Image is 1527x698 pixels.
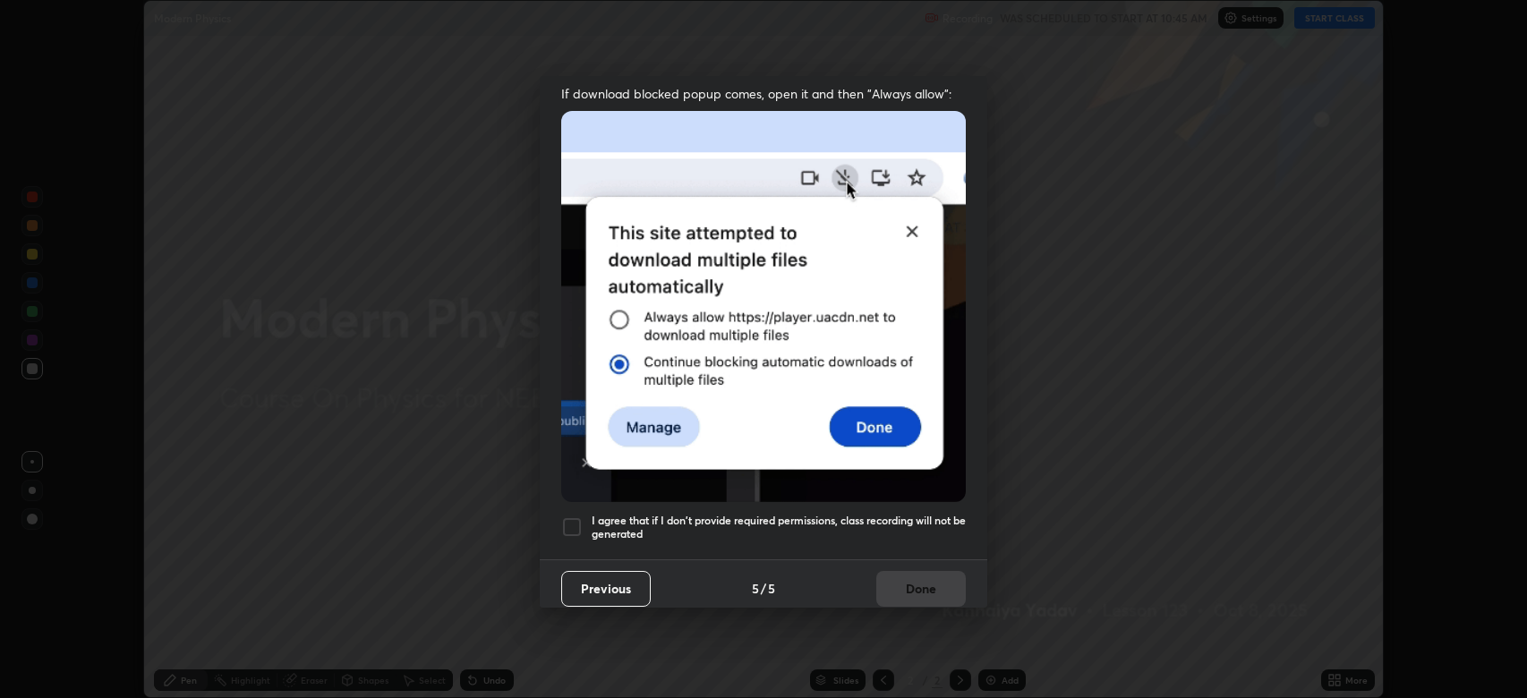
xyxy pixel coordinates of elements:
h4: 5 [752,579,759,598]
img: downloads-permission-blocked.gif [561,111,966,502]
h4: / [761,579,766,598]
h5: I agree that if I don't provide required permissions, class recording will not be generated [592,514,966,541]
h4: 5 [768,579,775,598]
button: Previous [561,571,651,607]
span: If download blocked popup comes, open it and then "Always allow": [561,85,966,102]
